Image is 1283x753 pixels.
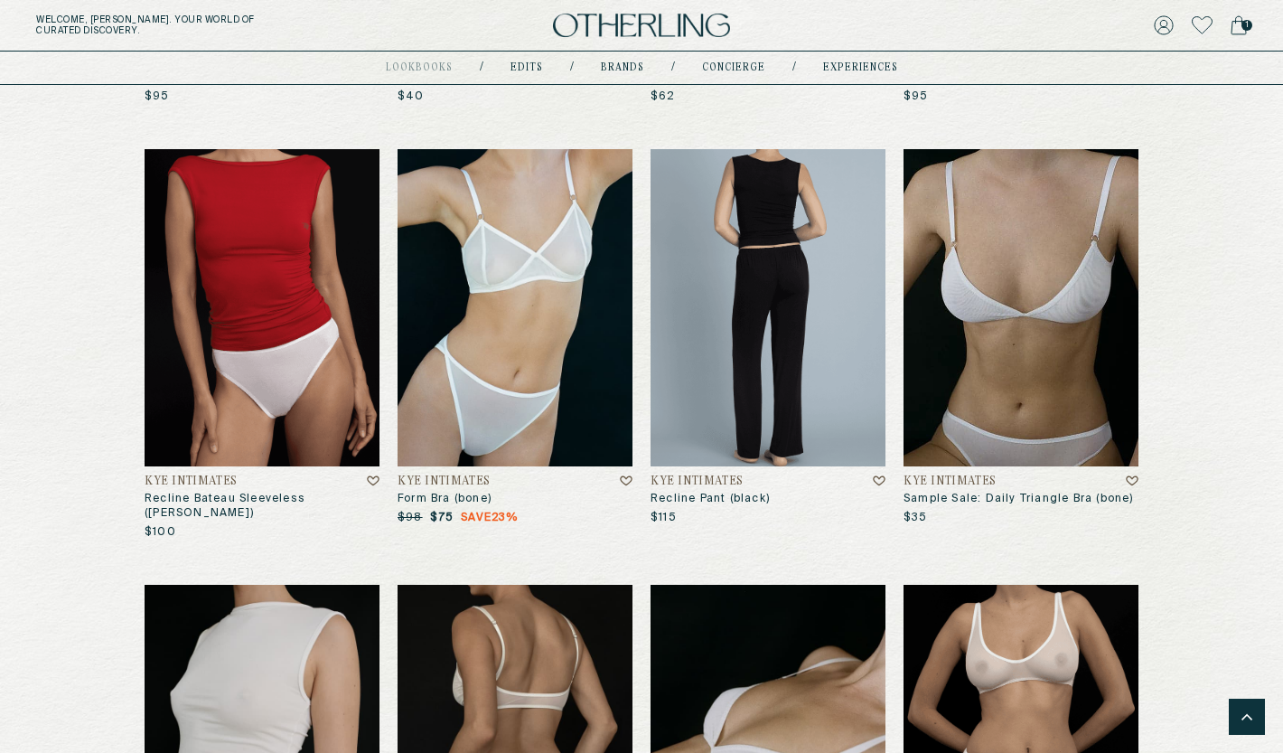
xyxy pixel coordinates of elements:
[651,89,675,104] p: $62
[398,149,632,525] a: Form Bra (Bone)Kye IntimatesForm Bra (bone)$98$75Save23%
[145,475,238,488] h4: Kye Intimates
[398,475,491,488] h4: Kye Intimates
[651,475,744,488] h4: Kye Intimates
[480,61,483,75] div: /
[398,89,425,104] p: $40
[651,492,885,506] h3: Recline Pant (black)
[904,149,1138,466] img: Sample Sale: Daily Triangle Bra (Bone)
[823,63,898,72] a: experiences
[792,61,796,75] div: /
[145,492,379,521] h3: Recline Bateau Sleeveless ([PERSON_NAME])
[651,149,885,466] img: Recline Pant (Black)
[570,61,574,75] div: /
[145,149,379,466] img: Recline Bateau Sleeveless (Corbusier)
[904,511,928,525] p: $35
[601,63,644,72] a: Brands
[386,63,453,72] a: lookbooks
[461,511,518,525] span: Save 23 %
[671,61,675,75] div: /
[904,89,929,104] p: $95
[398,492,632,506] h3: Form Bra (bone)
[553,14,730,38] img: logo
[145,89,170,104] p: $95
[651,511,677,525] p: $115
[1241,20,1252,31] span: 1
[1231,13,1247,38] a: 1
[702,63,765,72] a: concierge
[398,149,632,466] img: Form Bra (Bone)
[904,492,1138,506] h3: Sample Sale: Daily Triangle Bra (bone)
[904,475,997,488] h4: Kye Intimates
[430,511,519,525] p: $75
[904,149,1138,525] a: Sample Sale: Daily Triangle Bra (Bone)Kye IntimatesSample Sale: Daily Triangle Bra (bone)$35
[398,511,423,525] p: $98
[36,14,399,36] h5: Welcome, [PERSON_NAME] . Your world of curated discovery.
[145,525,176,540] p: $100
[510,63,543,72] a: Edits
[145,149,379,540] a: Recline Bateau Sleeveless (Corbusier)Kye IntimatesRecline Bateau Sleeveless ([PERSON_NAME])$100
[651,149,885,525] a: Recline Pant (Black)Kye IntimatesRecline Pant (black)$115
